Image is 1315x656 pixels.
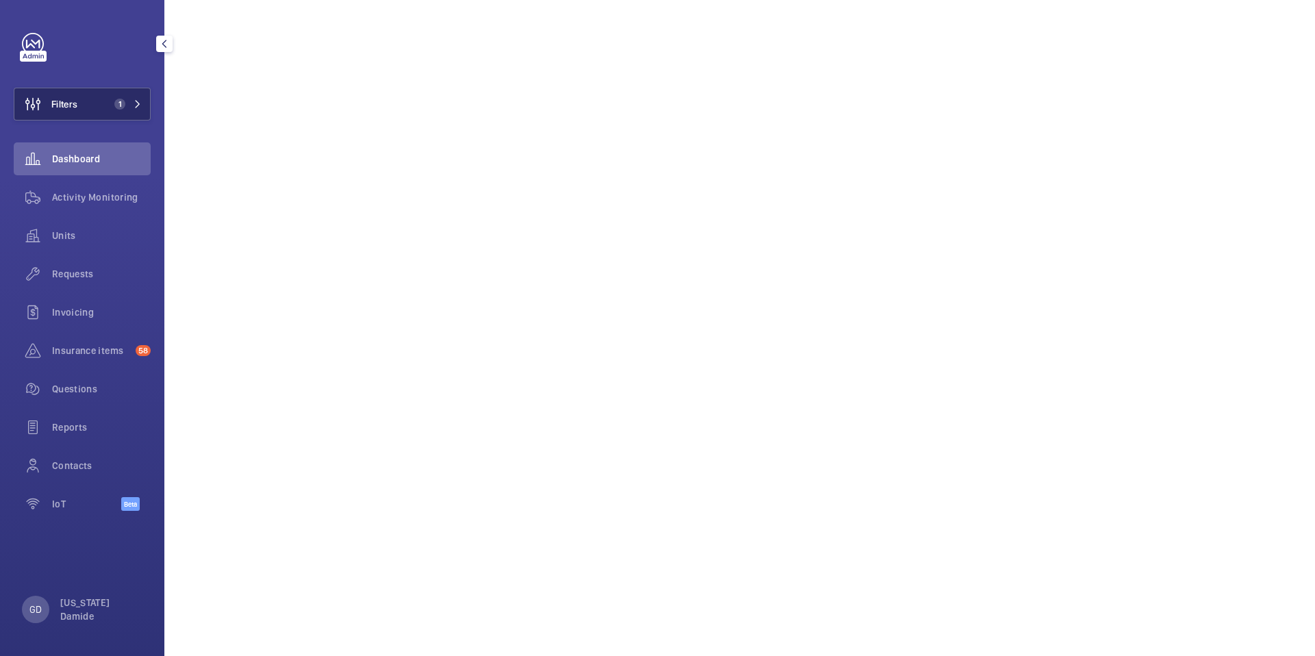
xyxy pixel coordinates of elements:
span: 58 [136,345,151,356]
span: Reports [52,420,151,434]
span: Dashboard [52,152,151,166]
span: Requests [52,267,151,281]
span: Activity Monitoring [52,190,151,204]
span: Filters [51,97,77,111]
span: 1 [114,99,125,110]
span: Insurance items [52,344,130,357]
span: IoT [52,497,121,511]
span: Questions [52,382,151,396]
span: Contacts [52,459,151,472]
p: [US_STATE] Damide [60,596,142,623]
button: Filters1 [14,88,151,121]
span: Units [52,229,151,242]
span: Beta [121,497,140,511]
span: Invoicing [52,305,151,319]
p: GD [29,603,42,616]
